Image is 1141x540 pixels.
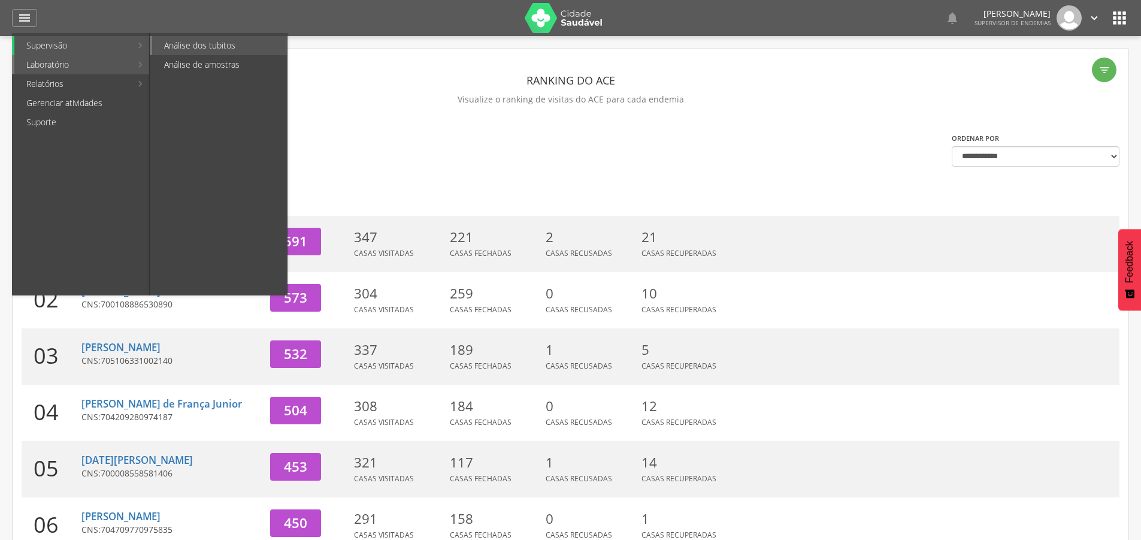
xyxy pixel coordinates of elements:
[546,530,612,540] span: Casas Recusadas
[81,397,242,411] a: [PERSON_NAME] de França Junior
[14,36,131,55] a: Supervisão
[101,467,172,479] span: 700008558581406
[945,11,960,25] i: 
[81,467,261,479] p: CNS:
[641,417,716,427] span: Casas Recuperadas
[641,284,731,303] p: 10
[284,401,307,420] span: 504
[1088,11,1101,25] i: 
[450,248,512,258] span: Casas Fechadas
[354,284,444,303] p: 304
[284,514,307,532] span: 450
[974,19,1051,27] span: Supervisor de Endemias
[81,284,161,298] a: [PERSON_NAME]
[450,530,512,540] span: Casas Fechadas
[450,340,540,360] p: 189
[546,340,635,360] p: 1
[1088,5,1101,31] a: 
[284,457,307,476] span: 453
[14,113,149,132] a: Suporte
[17,11,32,25] i: 
[81,340,161,354] a: [PERSON_NAME]
[354,397,444,416] p: 308
[354,509,444,529] p: 291
[450,453,540,472] p: 117
[101,411,172,423] span: 704209280974187
[1110,8,1129,28] i: 
[641,228,731,247] p: 21
[81,509,161,523] a: [PERSON_NAME]
[546,361,612,371] span: Casas Recusadas
[354,340,444,360] p: 337
[450,397,540,416] p: 184
[354,453,444,472] p: 321
[641,397,731,416] p: 12
[974,10,1051,18] p: [PERSON_NAME]
[546,228,635,247] p: 2
[22,91,1119,108] p: Visualize o ranking de visitas do ACE para cada endemia
[1098,64,1110,76] i: 
[81,524,261,536] p: CNS:
[81,298,261,310] p: CNS:
[945,5,960,31] a: 
[546,304,612,315] span: Casas Recusadas
[546,453,635,472] p: 1
[22,272,81,328] div: 02
[284,288,307,307] span: 573
[1118,229,1141,310] button: Feedback - Mostrar pesquisa
[284,345,307,363] span: 532
[641,453,731,472] p: 14
[22,441,81,497] div: 05
[152,36,287,55] a: Análise dos tubitos
[354,473,414,484] span: Casas Visitadas
[101,355,172,366] span: 705106331002140
[546,509,635,529] p: 0
[546,248,612,258] span: Casas Recusadas
[14,74,131,93] a: Relatórios
[450,509,540,529] p: 158
[641,509,731,529] p: 1
[450,473,512,484] span: Casas Fechadas
[101,524,172,535] span: 704709770975835
[354,228,444,247] p: 347
[81,453,193,467] a: [DATE][PERSON_NAME]
[354,530,414,540] span: Casas Visitadas
[12,9,37,27] a: 
[952,134,999,143] label: Ordenar por
[641,530,716,540] span: Casas Recuperadas
[450,228,540,247] p: 221
[546,397,635,416] p: 0
[450,361,512,371] span: Casas Fechadas
[546,284,635,303] p: 0
[450,284,540,303] p: 259
[354,304,414,315] span: Casas Visitadas
[450,304,512,315] span: Casas Fechadas
[284,232,307,251] span: 591
[22,328,81,385] div: 03
[101,298,172,310] span: 700108886530890
[641,304,716,315] span: Casas Recuperadas
[1124,241,1135,283] span: Feedback
[14,55,131,74] a: Laboratório
[641,361,716,371] span: Casas Recuperadas
[152,55,287,74] a: Análise de amostras
[641,473,716,484] span: Casas Recuperadas
[641,340,731,360] p: 5
[354,417,414,427] span: Casas Visitadas
[81,355,261,367] p: CNS:
[81,411,261,423] p: CNS:
[354,361,414,371] span: Casas Visitadas
[14,93,149,113] a: Gerenciar atividades
[22,70,1119,91] header: Ranking do ACE
[450,417,512,427] span: Casas Fechadas
[546,473,612,484] span: Casas Recusadas
[354,248,414,258] span: Casas Visitadas
[546,417,612,427] span: Casas Recusadas
[641,248,716,258] span: Casas Recuperadas
[22,385,81,441] div: 04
